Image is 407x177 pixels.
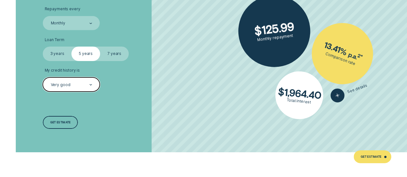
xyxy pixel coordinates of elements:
[44,7,80,12] span: Repayments every
[51,21,65,26] div: Monthly
[100,47,129,61] label: 7 years
[10,17,15,22] img: website_grey.svg
[18,10,32,15] div: v 4.0.25
[51,83,70,87] div: Very good
[43,116,78,129] a: Get estimate
[44,68,80,73] span: My credit history is
[354,150,392,163] a: Get Estimate
[64,37,69,42] img: tab_keywords_by_traffic_grey.svg
[24,38,58,42] div: Domain Overview
[44,38,64,42] span: Loan Term
[43,47,71,61] label: 3 years
[10,10,15,15] img: logo_orange.svg
[328,79,369,104] button: See details
[71,38,108,42] div: Keywords by Traffic
[347,83,368,94] span: See details
[71,47,100,61] label: 5 years
[17,17,71,22] div: Domain: [DOMAIN_NAME]
[17,37,23,42] img: tab_domain_overview_orange.svg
